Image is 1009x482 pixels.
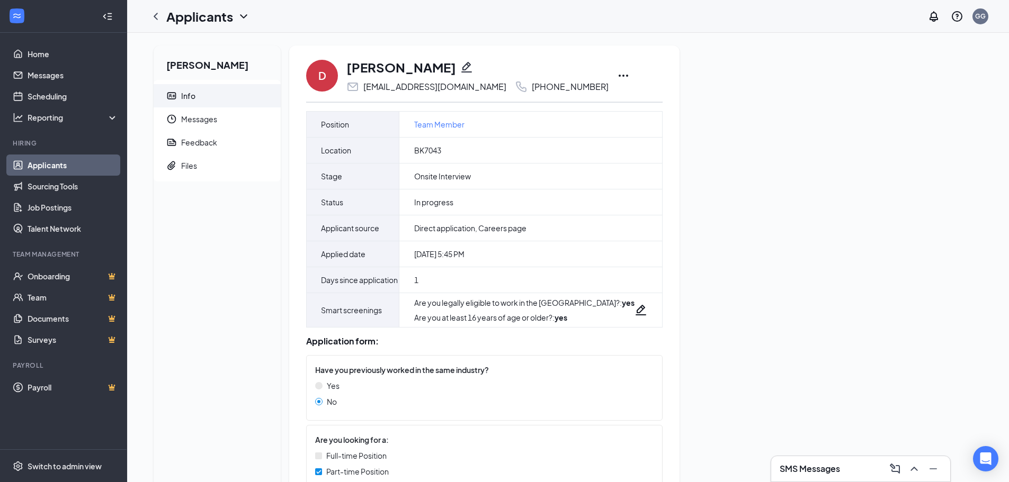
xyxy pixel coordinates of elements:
a: DocumentsCrown [28,308,118,329]
div: Are you at least 16 years of age or older? : [414,312,635,323]
div: Team Management [13,250,116,259]
span: Applied date [321,248,365,260]
h1: Applicants [166,7,233,25]
button: Minimize [925,460,942,477]
button: ChevronUp [906,460,923,477]
a: TeamCrown [28,287,118,308]
span: [DATE] 5:45 PM [414,249,465,259]
svg: Ellipses [617,69,630,82]
a: Applicants [28,154,118,176]
a: Job Postings [28,197,118,218]
a: PaperclipFiles [154,154,281,177]
h1: [PERSON_NAME] [346,58,456,76]
div: Are you legally eligible to work in the [GEOGRAPHIC_DATA]? : [414,297,635,308]
svg: Notifications [927,10,940,23]
span: In progress [414,197,453,207]
span: Applicant source [321,222,379,234]
a: ContactCardInfo [154,84,281,107]
svg: Pencil [635,304,647,316]
span: Status [321,196,343,208]
span: Position [321,118,349,131]
span: Smart screenings [321,304,382,316]
svg: ChevronLeft [149,10,162,23]
svg: Phone [515,80,528,93]
div: Files [181,160,197,171]
svg: ContactCard [166,90,177,101]
div: Switch to admin view [28,461,102,471]
svg: Report [166,137,177,148]
h2: [PERSON_NAME] [154,46,281,80]
svg: WorkstreamLogo [12,11,22,21]
a: Messages [28,65,118,86]
div: GG [975,12,986,21]
div: Payroll [13,361,116,370]
svg: QuestionInfo [951,10,963,23]
strong: yes [622,298,635,307]
button: ComposeMessage [887,460,904,477]
svg: Collapse [102,11,113,22]
div: [EMAIL_ADDRESS][DOMAIN_NAME] [363,81,506,92]
a: Sourcing Tools [28,176,118,197]
span: Location [321,144,351,157]
svg: Settings [13,461,23,471]
div: Open Intercom Messenger [973,446,998,471]
a: ClockMessages [154,107,281,131]
svg: Email [346,80,359,93]
a: OnboardingCrown [28,266,118,287]
a: PayrollCrown [28,377,118,398]
strong: yes [555,313,567,322]
span: Have you previously worked in the same industry? [315,364,489,376]
span: No [327,396,337,407]
a: Home [28,43,118,65]
span: Are you looking for a: [315,434,389,445]
span: 1 [414,275,418,285]
div: Feedback [181,137,217,148]
span: Full-time Position [326,450,387,461]
a: Scheduling [28,86,118,107]
a: ReportFeedback [154,131,281,154]
svg: Paperclip [166,160,177,171]
svg: Minimize [927,462,940,475]
span: Stage [321,170,342,183]
svg: Analysis [13,112,23,123]
span: Onsite Interview [414,171,471,181]
div: Reporting [28,112,119,123]
div: Application form: [306,336,663,347]
a: Talent Network [28,218,118,239]
div: Hiring [13,139,116,148]
div: [PHONE_NUMBER] [532,81,609,92]
h3: SMS Messages [780,463,840,475]
span: Yes [327,380,340,392]
span: Days since application [321,274,398,286]
a: SurveysCrown [28,329,118,350]
svg: ComposeMessage [889,462,901,475]
a: Team Member [414,119,465,130]
svg: ChevronDown [237,10,250,23]
svg: Clock [166,114,177,124]
div: D [318,68,326,83]
span: BK7043 [414,145,441,156]
div: Info [181,90,195,101]
svg: Pencil [460,61,473,74]
span: Part-time Position [326,466,389,477]
svg: ChevronUp [908,462,921,475]
span: Messages [181,107,272,131]
span: Direct application, Careers page [414,223,526,233]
